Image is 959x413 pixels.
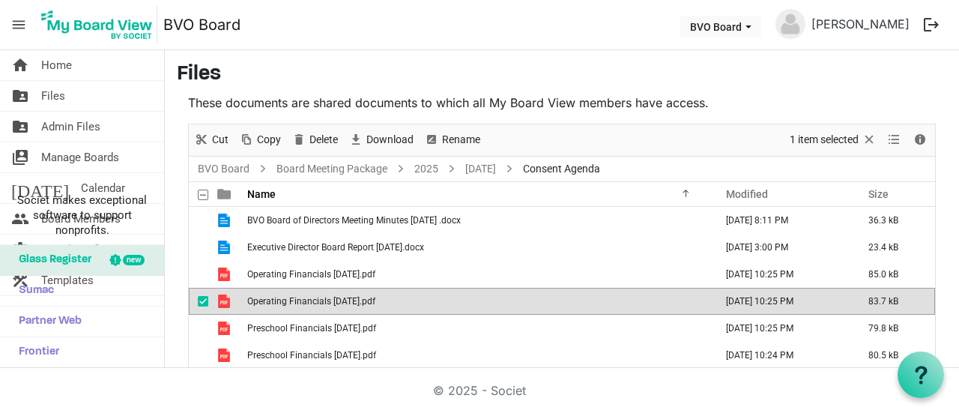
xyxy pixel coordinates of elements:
p: These documents are shared documents to which all My Board View members have access. [188,94,936,112]
button: Details [910,130,931,149]
button: logout [916,9,947,40]
td: August 25, 2025 10:24 PM column header Modified [710,342,853,369]
div: Clear selection [784,124,882,156]
td: is template cell column header type [208,342,243,369]
td: 85.0 kB is template cell column header Size [853,261,935,288]
td: checkbox [189,261,208,288]
span: menu [4,10,33,39]
span: Calendar [81,173,125,203]
span: Admin Files [41,112,100,142]
span: folder_shared [11,81,29,111]
td: August 25, 2025 10:25 PM column header Modified [710,261,853,288]
span: Rename [441,130,482,149]
span: Modified [726,188,768,200]
button: Delete [289,130,341,149]
td: 79.8 kB is template cell column header Size [853,315,935,342]
span: Partner Web [11,307,82,337]
button: View dropdownbutton [885,130,903,149]
td: 83.7 kB is template cell column header Size [853,288,935,315]
span: BVO Board of Directors Meeting Minutes [DATE] .docx [247,215,461,226]
span: Preschool Financials [DATE].pdf [247,350,376,361]
span: Preschool Financials [DATE].pdf [247,323,376,334]
h3: Files [177,62,947,88]
span: Name [247,188,276,200]
a: My Board View Logo [37,6,163,43]
span: Frontier [11,337,59,367]
span: Glass Register [11,245,91,275]
div: Details [907,124,933,156]
span: Manage Boards [41,142,119,172]
span: Sumac [11,276,54,306]
td: checkbox [189,288,208,315]
button: Cut [192,130,232,149]
span: Operating Financials [DATE].pdf [247,269,375,280]
button: Rename [422,130,483,149]
span: Cut [211,130,230,149]
td: August 27, 2025 3:00 PM column header Modified [710,234,853,261]
span: Files [41,81,65,111]
div: Cut [189,124,234,156]
span: folder_shared [11,112,29,142]
div: Rename [419,124,485,156]
span: Download [365,130,415,149]
td: is template cell column header type [208,261,243,288]
a: [DATE] [462,160,499,178]
div: Download [343,124,419,156]
td: checkbox [189,234,208,261]
button: BVO Board dropdownbutton [680,16,761,37]
div: Delete [286,124,343,156]
span: Home [41,50,72,80]
span: Consent Agenda [520,160,603,178]
span: Copy [255,130,282,149]
button: Download [346,130,417,149]
a: BVO Board [195,160,252,178]
img: no-profile-picture.svg [775,9,805,39]
td: Preschool Financials Jun 25.pdf is template cell column header Name [243,342,710,369]
td: August 25, 2025 10:25 PM column header Modified [710,288,853,315]
a: BVO Board [163,10,240,40]
span: Delete [308,130,339,149]
span: Size [868,188,889,200]
td: checkbox [189,315,208,342]
button: Selection [787,130,880,149]
a: © 2025 - Societ [433,383,526,398]
td: BVO Board of Directors Meeting Minutes June 26th, 2025 .docx is template cell column header Name [243,207,710,234]
div: new [123,255,145,265]
td: Executive Director Board Report August 2025.docx is template cell column header Name [243,234,710,261]
span: Operating Financials [DATE].pdf [247,296,375,307]
td: August 25, 2025 10:25 PM column header Modified [710,315,853,342]
span: switch_account [11,142,29,172]
span: home [11,50,29,80]
td: 36.3 kB is template cell column header Size [853,207,935,234]
td: 23.4 kB is template cell column header Size [853,234,935,261]
td: Operating Financials Jun 25.pdf is template cell column header Name [243,288,710,315]
td: August 25, 2025 8:11 PM column header Modified [710,207,853,234]
a: 2025 [411,160,441,178]
a: Board Meeting Package [273,160,390,178]
td: checkbox [189,342,208,369]
span: 1 item selected [788,130,860,149]
td: Preschool Financials July 25.pdf is template cell column header Name [243,315,710,342]
td: is template cell column header type [208,315,243,342]
div: Copy [234,124,286,156]
span: [DATE] [11,173,69,203]
td: 80.5 kB is template cell column header Size [853,342,935,369]
button: Copy [237,130,284,149]
td: is template cell column header type [208,207,243,234]
span: Executive Director Board Report [DATE].docx [247,242,424,253]
img: My Board View Logo [37,6,157,43]
td: Operating Financials July 25.pdf is template cell column header Name [243,261,710,288]
td: checkbox [189,207,208,234]
td: is template cell column header type [208,234,243,261]
a: [PERSON_NAME] [805,9,916,39]
td: is template cell column header type [208,288,243,315]
span: Societ makes exceptional software to support nonprofits. [7,193,157,238]
div: View [882,124,907,156]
